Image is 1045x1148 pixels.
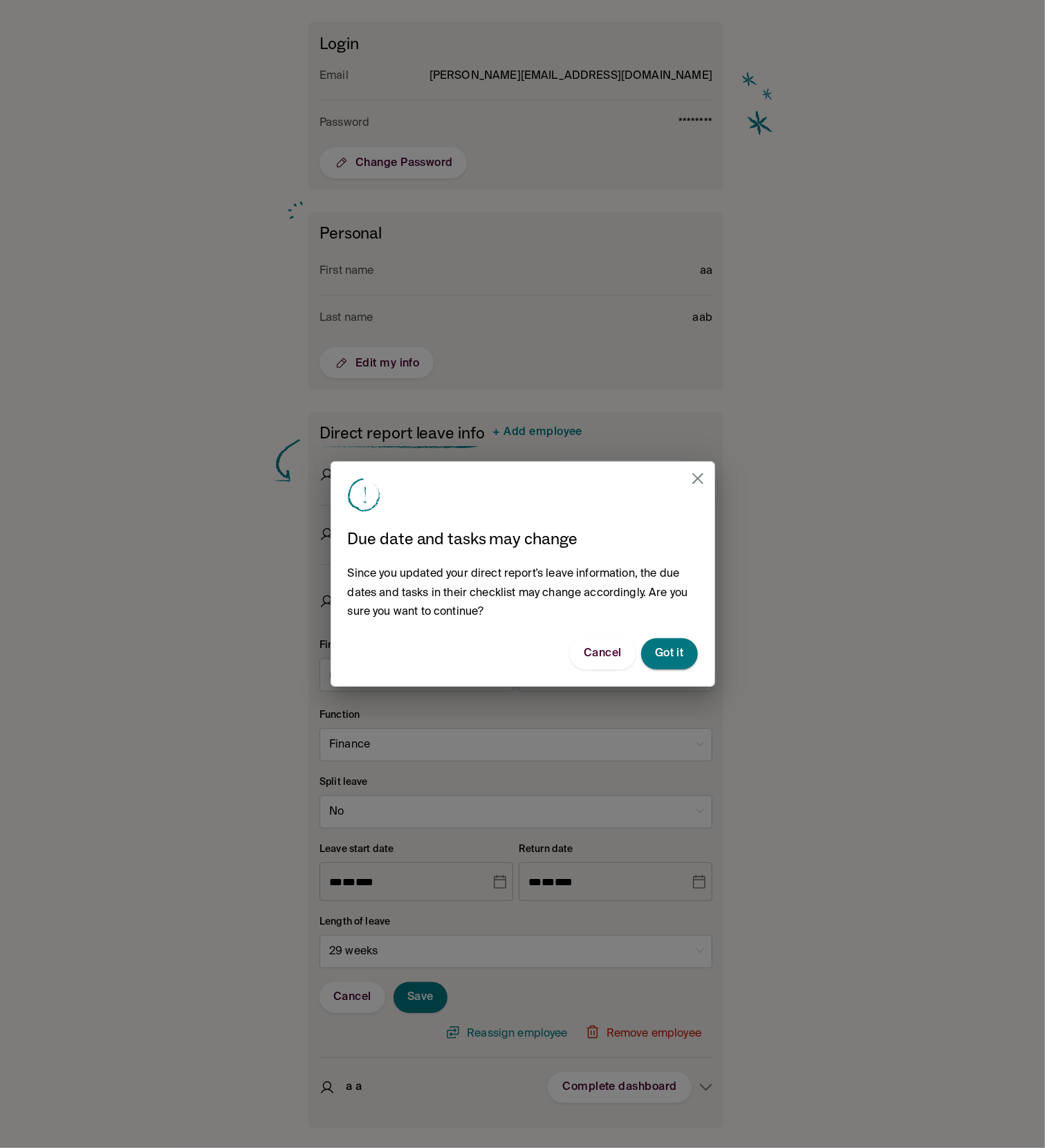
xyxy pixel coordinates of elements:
button: Got it [641,638,698,669]
span: Cancel [584,647,622,661]
div: Since you updated your direct report's leave information, the due dates and tasks in their checkl... [348,479,698,669]
span: Got it [655,647,684,661]
button: Cancel [570,638,636,669]
button: close [687,467,709,490]
h6: Due date and tasks may change [348,528,698,548]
